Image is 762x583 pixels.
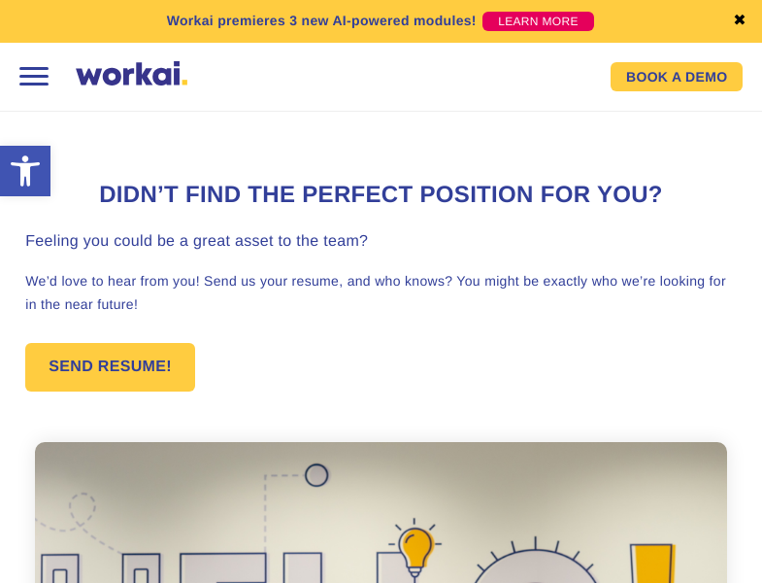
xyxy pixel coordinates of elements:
[611,62,743,91] a: BOOK A DEMO
[733,14,746,29] a: ✖
[99,182,663,208] strong: Didn’t find the perfect position for you?
[25,343,195,392] a: SEND RESUME!
[167,11,477,31] p: Workai premieres 3 new AI-powered modules!
[25,273,726,312] span: We’d love to hear from you! Send us your resume, and who knows? You might be exactly who we’re lo...
[25,233,368,250] span: Feeling you could be a great asset to the team?
[482,12,594,31] a: LEARN MORE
